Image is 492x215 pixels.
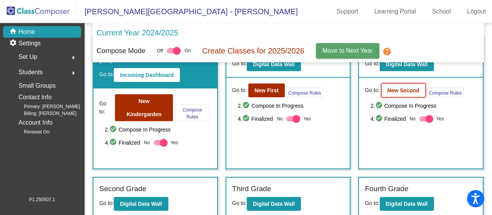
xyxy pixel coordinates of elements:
[303,114,311,123] span: Yes
[247,57,301,71] button: Digital Data Wall
[331,5,364,18] a: Support
[12,110,76,117] span: Billing: [PERSON_NAME]
[365,60,379,67] span: Go to:
[202,45,304,57] p: Create Classes for 2025/2026
[99,100,113,116] span: Go to:
[371,101,477,110] span: 2. Compose In Progress
[365,86,379,94] span: Go to:
[114,197,168,211] button: Digital Data Wall
[254,87,279,93] b: New First
[99,183,146,195] label: Second Grade
[387,87,419,93] b: New Second
[126,98,161,117] b: New Kindergarden
[120,72,173,78] b: Incoming Dashboard
[232,86,247,94] span: Go to:
[184,47,191,54] span: On
[96,27,178,38] p: Current Year 2024/2025
[248,83,285,97] button: New First
[12,128,50,135] span: Renewal On:
[18,39,41,48] p: Settings
[365,200,379,206] span: Go to:
[18,117,53,128] p: Account Info
[365,183,408,195] label: Fourth Grade
[232,183,271,195] label: Third Grade
[253,61,295,67] b: Digital Data Wall
[426,5,457,18] a: School
[69,68,78,78] mat-icon: arrow_right
[386,201,428,207] b: Digital Data Wall
[109,138,118,147] mat-icon: check_circle
[247,197,301,211] button: Digital Data Wall
[99,200,114,206] span: Go to:
[322,47,373,54] span: Move to Next Year
[18,52,37,62] span: Set Up
[316,43,379,58] button: Move to Next Year
[232,200,247,206] span: Go to:
[368,5,422,18] a: Learning Portal
[238,114,273,123] span: 4. Finalized
[242,101,251,110] mat-icon: check_circle
[109,125,118,134] mat-icon: check_circle
[427,88,464,97] button: Compose Rules
[157,47,163,54] span: Off
[380,197,434,211] button: Digital Data Wall
[9,39,18,48] mat-icon: settings
[253,201,295,207] b: Digital Data Wall
[461,5,492,18] a: Logout
[99,71,114,77] span: Go to:
[69,53,78,62] mat-icon: arrow_right
[18,27,35,37] p: Home
[410,115,416,122] span: No
[18,92,52,103] p: Contact Info
[171,138,178,147] span: Yes
[12,103,80,110] span: Primary: [PERSON_NAME]
[381,83,426,97] button: New Second
[18,67,43,78] span: Students
[286,88,323,97] button: Compose Rules
[232,60,247,67] span: Go to:
[9,27,18,37] mat-icon: home
[375,101,384,110] mat-icon: check_circle
[238,101,344,110] span: 2. Compose In Progress
[114,68,180,82] button: Incoming Dashboard
[436,114,444,123] span: Yes
[105,138,140,147] span: 4. Finalized
[382,47,392,56] mat-icon: help
[175,105,210,121] button: Compose Rules
[371,114,406,123] span: 4. Finalized
[242,114,251,123] mat-icon: check_circle
[99,47,198,64] span: (New students moving into lowest grade)
[105,125,211,134] span: 2. Compose In Progress
[96,46,145,56] p: Compose Mode
[144,139,150,146] span: No
[386,61,428,67] b: Digital Data Wall
[77,5,298,18] span: [PERSON_NAME][GEOGRAPHIC_DATA] - [PERSON_NAME]
[375,114,384,123] mat-icon: check_circle
[18,80,56,91] p: Small Groups
[380,57,434,71] button: Digital Data Wall
[115,94,173,121] button: New Kindergarden
[277,115,283,122] span: No
[120,201,162,207] b: Digital Data Wall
